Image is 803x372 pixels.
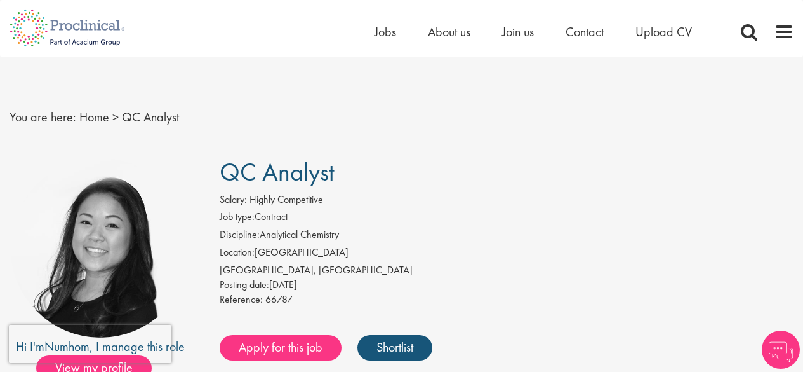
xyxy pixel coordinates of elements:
[220,210,255,224] label: Job type:
[265,293,293,306] span: 66787
[220,293,263,307] label: Reference:
[220,228,793,245] li: Analytical Chemistry
[566,24,604,40] a: Contact
[502,24,534,40] a: Join us
[220,335,342,361] a: Apply for this job
[220,228,260,242] label: Discipline:
[220,278,269,291] span: Posting date:
[375,24,396,40] a: Jobs
[220,263,793,278] div: [GEOGRAPHIC_DATA], [GEOGRAPHIC_DATA]
[10,109,76,125] span: You are here:
[122,109,179,125] span: QC Analyst
[220,245,255,260] label: Location:
[220,278,793,293] div: [DATE]
[220,193,247,207] label: Salary:
[112,109,119,125] span: >
[635,24,692,40] a: Upload CV
[762,331,800,369] img: Chatbot
[249,193,323,206] span: Highly Competitive
[9,325,171,363] iframe: reCAPTCHA
[428,24,470,40] a: About us
[357,335,432,361] a: Shortlist
[220,210,793,228] li: Contract
[79,109,109,125] a: breadcrumb link
[220,245,793,263] li: [GEOGRAPHIC_DATA]
[220,156,335,188] span: QC Analyst
[11,158,190,338] img: imeage of recruiter Numhom Sudsok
